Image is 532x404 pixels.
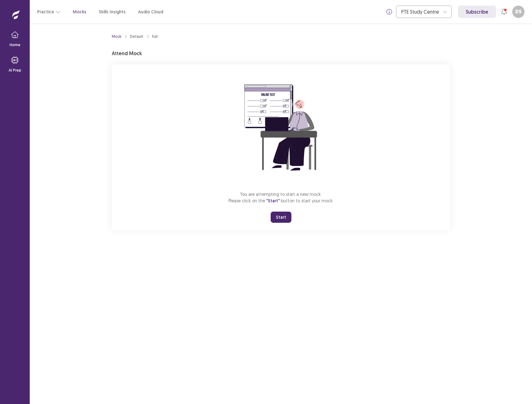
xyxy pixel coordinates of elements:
[10,42,20,48] p: Home
[37,6,60,17] button: Practice
[130,34,143,39] div: Default
[73,9,86,15] a: Mocks
[112,34,121,39] a: Mock
[384,6,395,17] button: info
[229,191,334,204] p: You are attempting to start a new mock. Please click on the button to start your mock.
[266,198,280,204] span: "Start"
[152,34,158,39] div: Full
[458,6,496,18] a: Subscribe
[9,68,21,73] p: AI Prep
[512,6,525,18] button: DS
[271,212,291,223] button: Start
[99,9,126,15] a: Skills Insights
[138,9,163,15] a: Audio Cloud
[112,50,142,57] p: Attend Mock
[112,34,158,39] nav: breadcrumb
[401,6,440,18] div: PTE Study Centre
[225,72,337,183] img: attend-mock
